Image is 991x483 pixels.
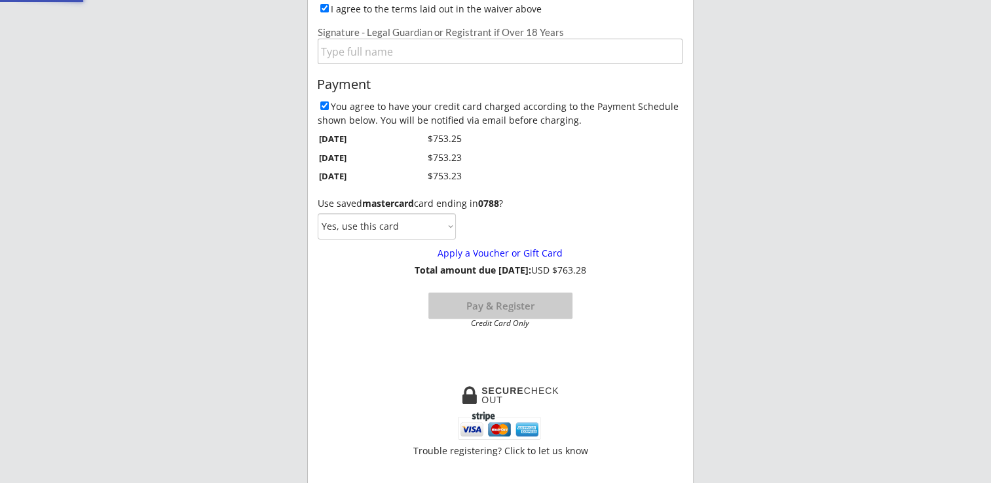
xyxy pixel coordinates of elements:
[318,39,682,64] input: Type full name
[318,198,682,209] div: Use saved card ending in ?
[317,77,684,92] div: Payment
[410,265,590,276] div: USD $763.28
[325,248,675,259] div: Apply a Voucher or Gift Card
[415,264,531,276] strong: Total amount due [DATE]:
[481,386,559,404] div: CHECKOUT
[319,170,379,182] div: [DATE]
[412,446,589,456] div: Trouble registering? Click to let us know
[428,293,572,319] button: Pay & Register
[481,385,523,396] strong: SECURE
[319,152,379,164] div: [DATE]
[318,100,679,126] label: You agree to have your credit card charged according to the Payment Schedule shown below. You wil...
[318,27,682,37] div: Signature - Legal Guardian or Registrant if Over 18 Years
[319,133,379,145] div: [DATE]
[331,3,542,15] label: I agree to the terms laid out in the waiver above
[478,197,499,209] strong: 0788
[398,132,462,145] div: $753.25
[398,151,462,164] div: $753.23
[398,170,462,183] div: $753.23
[434,319,567,327] div: Credit Card Only
[362,197,414,209] strong: mastercard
